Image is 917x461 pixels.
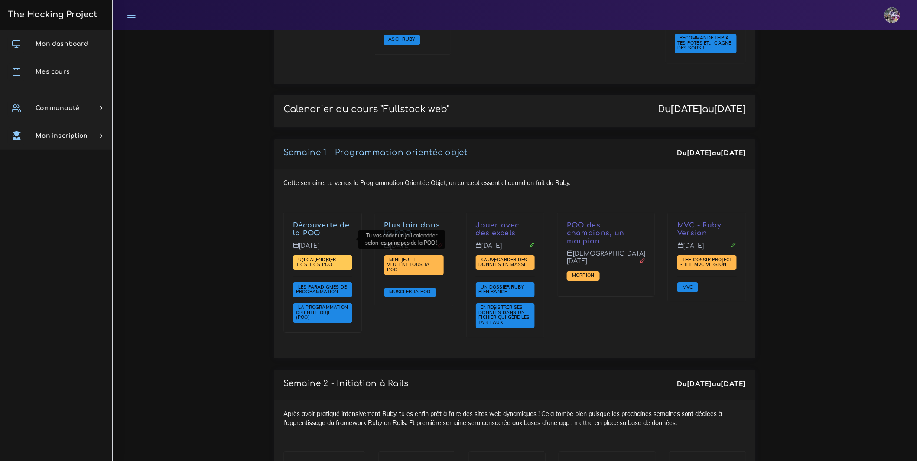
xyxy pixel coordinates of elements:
[384,221,440,237] a: Plus loin dans la POO
[387,36,417,42] a: ASCII Ruby
[296,284,347,295] a: Les paradigmes de programmation
[387,289,433,295] a: Muscler ta POO
[677,242,737,256] p: [DATE]
[283,379,409,388] p: Semaine 2 - Initiation à Rails
[567,221,645,246] p: POO des champions, un morpion
[658,104,746,115] div: Du au
[567,250,645,271] p: [DEMOGRAPHIC_DATA][DATE]
[671,104,702,114] strong: [DATE]
[678,35,732,51] a: Recommande THP à tes potes et... gagne des sous !
[293,221,350,237] a: Découverte de la POO
[687,379,712,388] strong: [DATE]
[36,133,88,139] span: Mon inscription
[476,242,535,256] p: [DATE]
[358,230,445,249] div: Tu vas coder un joli calendrier selon les principes de la POO !
[283,104,449,115] p: Calendrier du cours "Fullstack web"
[680,284,695,290] span: MVC
[274,169,755,358] div: Cette semaine, tu verras la Programmation Orientée Objet, un concept essentiel quand on fait du R...
[293,242,352,256] p: [DATE]
[36,105,79,111] span: Communauté
[721,148,746,157] strong: [DATE]
[687,148,712,157] strong: [DATE]
[884,7,900,23] img: eg54bupqcshyolnhdacp.jpg
[677,148,746,158] div: Du au
[296,305,348,321] a: La Programmation Orientée Objet (POO)
[36,68,70,75] span: Mes cours
[476,221,535,238] p: Jouer avec des excels
[36,41,88,47] span: Mon dashboard
[387,257,430,273] a: Mini jeu - il veulent tous ta POO
[283,148,468,157] a: Semaine 1 - Programmation orientée objet
[479,256,529,268] span: Sauvegarder des données en masse
[296,256,336,268] span: Un calendrier très très PÔÔ
[479,284,524,295] span: Un dossier Ruby bien rangé
[5,10,97,19] h3: The Hacking Project
[715,104,746,114] strong: [DATE]
[570,272,596,278] span: Morpion
[721,379,746,388] strong: [DATE]
[384,242,444,256] p: [DATE]
[296,304,348,320] span: La Programmation Orientée Objet (POO)
[296,257,336,268] a: Un calendrier très très PÔÔ
[479,304,530,325] span: Enregistrer ses données dans un fichier qui gère les tableaux
[677,379,746,389] div: Du au
[677,221,737,238] p: MVC - Ruby Version
[387,256,430,273] span: Mini jeu - il veulent tous ta POO
[680,256,732,268] span: The Gossip Project - The MVC version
